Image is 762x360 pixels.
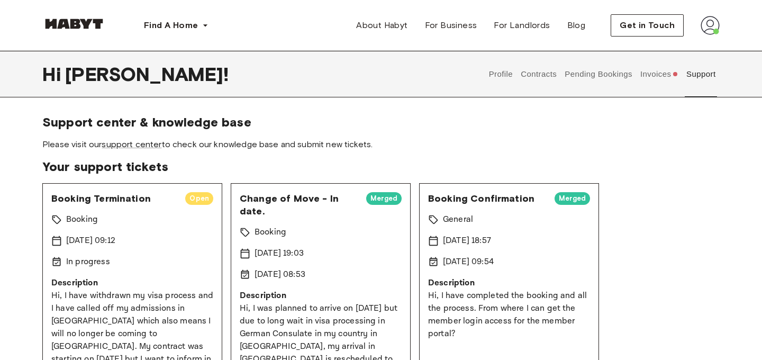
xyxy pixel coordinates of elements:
[348,15,416,36] a: About Habyt
[66,235,115,247] p: [DATE] 09:12
[611,14,684,37] button: Get in Touch
[701,16,720,35] img: avatar
[255,226,286,239] p: Booking
[555,193,590,204] span: Merged
[144,19,198,32] span: Find A Home
[620,19,675,32] span: Get in Touch
[65,63,229,85] span: [PERSON_NAME] !
[685,51,717,97] button: Support
[42,19,106,29] img: Habyt
[487,51,514,97] button: Profile
[425,19,477,32] span: For Business
[567,19,586,32] span: Blog
[240,192,358,218] span: Change of Move - In date.
[443,235,491,247] p: [DATE] 18:57
[42,159,720,175] span: Your support tickets
[416,15,486,36] a: For Business
[639,51,679,97] button: Invoices
[102,139,161,149] a: support center
[494,19,550,32] span: For Landlords
[559,15,594,36] a: Blog
[428,192,546,205] span: Booking Confirmation
[240,290,402,302] p: Description
[366,193,402,204] span: Merged
[485,15,558,36] a: For Landlords
[428,277,590,290] p: Description
[255,268,305,281] p: [DATE] 08:53
[66,213,98,226] p: Booking
[42,139,720,150] span: Please visit our to check our knowledge base and submit new tickets.
[356,19,407,32] span: About Habyt
[66,256,110,268] p: In progress
[51,277,213,290] p: Description
[185,193,213,204] span: Open
[443,213,473,226] p: General
[255,247,304,260] p: [DATE] 19:03
[42,114,720,130] span: Support center & knowledge base
[485,51,720,97] div: user profile tabs
[428,290,590,340] p: Hi, I have completed the booking and all the process. From where I can get the member login acces...
[51,192,177,205] span: Booking Termination
[443,256,494,268] p: [DATE] 09:54
[42,63,65,85] span: Hi
[564,51,634,97] button: Pending Bookings
[520,51,558,97] button: Contracts
[135,15,217,36] button: Find A Home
